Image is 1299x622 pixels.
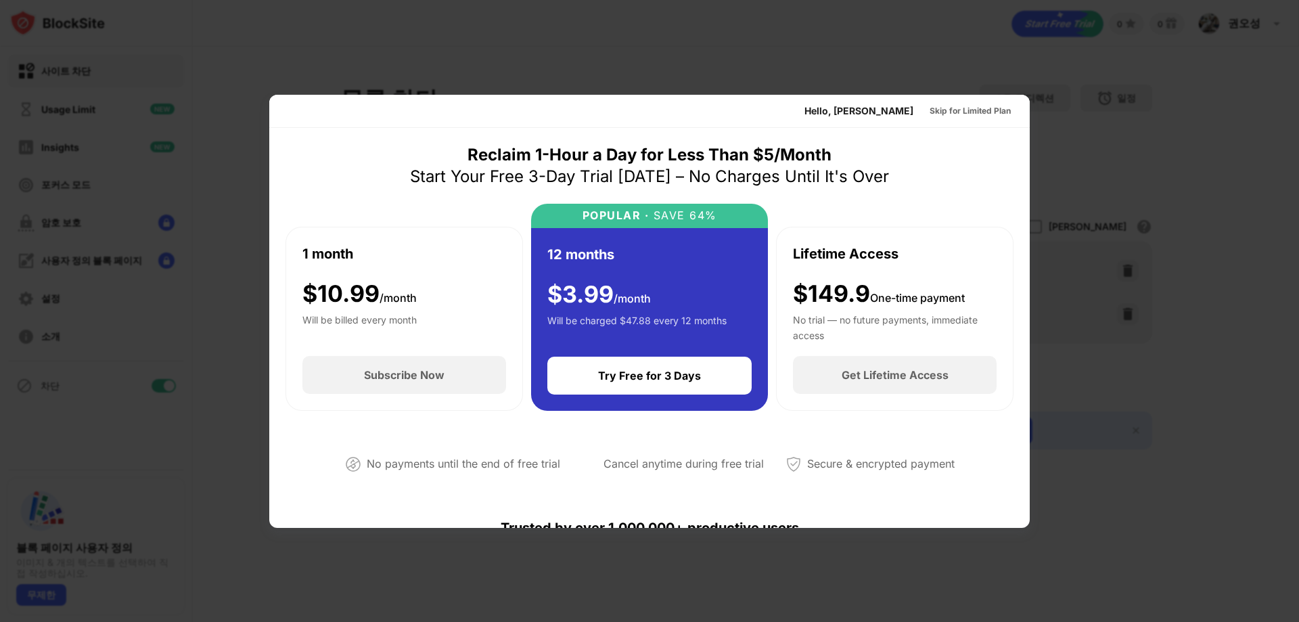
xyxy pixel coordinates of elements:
div: $ 10.99 [302,280,417,308]
div: No payments until the end of free trial [367,454,560,474]
img: not-paying [345,456,361,472]
div: POPULAR · [583,209,649,222]
span: /month [380,291,417,305]
div: $ 3.99 [547,281,651,309]
div: Start Your Free 3-Day Trial [DATE] – No Charges Until It's Over [410,166,889,187]
div: Secure & encrypted payment [807,454,955,474]
div: 1 month [302,244,353,264]
div: Trusted by over 1,000,000+ productive users [286,495,1013,560]
div: Will be charged $47.88 every 12 months [547,313,727,340]
div: Skip for Limited Plan [930,104,1011,118]
div: Hello, [PERSON_NAME] [804,106,913,116]
div: Reclaim 1-Hour a Day for Less Than $5/Month [468,144,831,166]
img: cancel-anytime [582,456,598,472]
div: Cancel anytime during free trial [603,454,764,474]
div: Get Lifetime Access [842,368,949,382]
div: 12 months [547,244,614,265]
div: Lifetime Access [793,244,898,264]
img: secured-payment [785,456,802,472]
div: SAVE 64% [649,209,717,222]
div: $149.9 [793,280,965,308]
span: /month [614,292,651,305]
div: Try Free for 3 Days [598,369,701,382]
div: Subscribe Now [364,368,445,382]
span: One-time payment [870,291,965,305]
div: Will be billed every month [302,313,417,340]
div: No trial — no future payments, immediate access [793,313,997,340]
